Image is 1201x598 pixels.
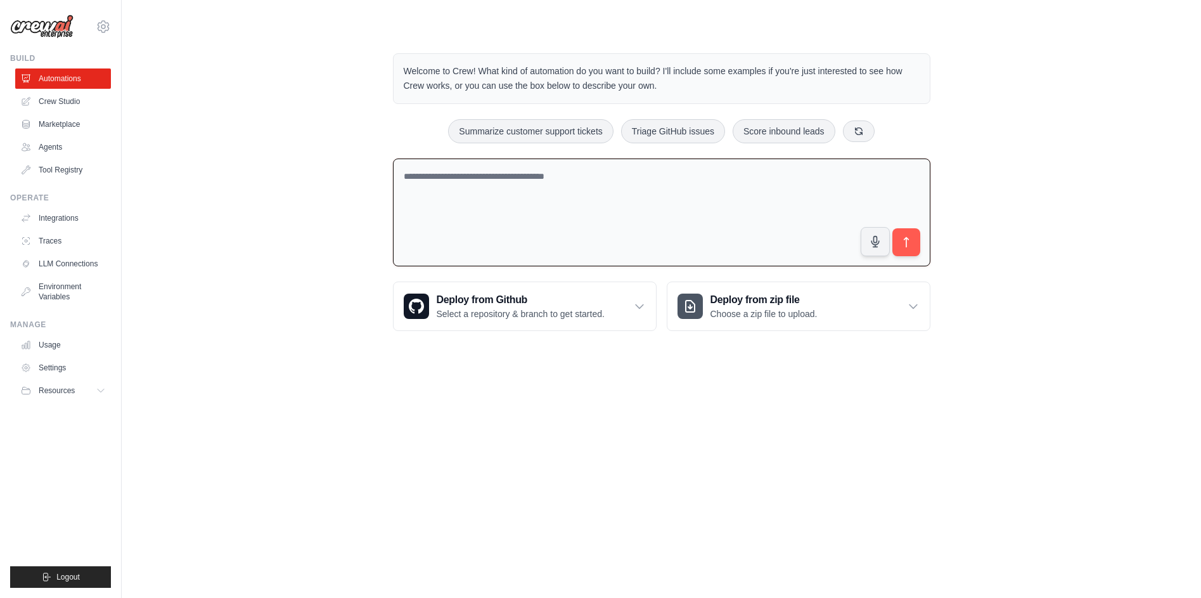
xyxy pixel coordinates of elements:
[15,137,111,157] a: Agents
[15,254,111,274] a: LLM Connections
[437,308,605,320] p: Select a repository & branch to get started.
[710,292,818,308] h3: Deploy from zip file
[15,68,111,89] a: Automations
[404,64,920,93] p: Welcome to Crew! What kind of automation do you want to build? I'll include some examples if you'...
[15,335,111,355] a: Usage
[15,208,111,228] a: Integrations
[15,114,111,134] a: Marketplace
[56,572,80,582] span: Logout
[15,380,111,401] button: Resources
[437,292,605,308] h3: Deploy from Github
[15,91,111,112] a: Crew Studio
[710,308,818,320] p: Choose a zip file to upload.
[621,119,725,143] button: Triage GitHub issues
[15,231,111,251] a: Traces
[10,566,111,588] button: Logout
[448,119,613,143] button: Summarize customer support tickets
[1138,537,1201,598] iframe: Chat Widget
[10,320,111,330] div: Manage
[39,386,75,396] span: Resources
[10,53,111,63] div: Build
[15,160,111,180] a: Tool Registry
[15,276,111,307] a: Environment Variables
[10,15,74,39] img: Logo
[10,193,111,203] div: Operate
[733,119,835,143] button: Score inbound leads
[15,358,111,378] a: Settings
